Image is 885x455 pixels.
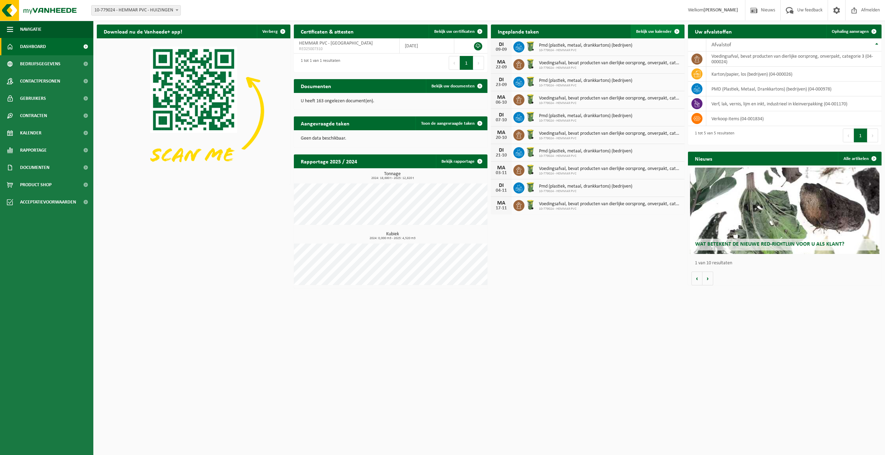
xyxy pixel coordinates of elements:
[539,66,681,70] span: 10-779024 - HEMMAR PVC
[20,176,52,193] span: Product Shop
[539,166,681,172] span: Voedingsafval, bevat producten van dierlijke oorsprong, onverpakt, categorie 3
[257,25,290,38] button: Verberg
[524,164,536,176] img: WB-0140-HPE-GN-50
[494,100,508,105] div: 06-10
[494,153,508,158] div: 21-10
[494,206,508,211] div: 17-11
[494,171,508,176] div: 03-11
[690,168,880,254] a: Wat betekent de nieuwe RED-richtlijn voor u als klant?
[297,55,340,70] div: 1 tot 1 van 1 resultaten
[294,25,361,38] h2: Certificaten & attesten
[494,83,508,87] div: 23-09
[539,119,632,123] span: 10-779024 - HEMMAR PVC
[524,58,536,70] img: WB-0140-HPE-GN-50
[539,136,681,141] span: 10-779024 - HEMMAR PVC
[494,188,508,193] div: 04-11
[524,181,536,193] img: WB-0240-HPE-GN-50
[494,59,508,65] div: MA
[702,272,713,285] button: Volgende
[429,25,487,38] a: Bekijk uw certificaten
[91,5,181,16] span: 10-779024 - HEMMAR PVC - HUIZINGEN
[299,41,373,46] span: HEMMAR PVC - [GEOGRAPHIC_DATA]
[539,131,681,136] span: Voedingsafval, bevat producten van dierlijke oorsprong, onverpakt, categorie 3
[294,116,356,130] h2: Aangevraagde taken
[539,43,632,48] span: Pmd (plastiek, metaal, drankkartons) (bedrijven)
[494,42,508,47] div: DI
[631,25,684,38] a: Bekijk uw kalender
[706,111,882,126] td: verkoop items (04-001834)
[97,38,290,183] img: Download de VHEPlus App
[539,184,632,189] span: Pmd (plastiek, metaal, drankkartons) (bedrijven)
[524,111,536,123] img: WB-0240-HPE-GN-50
[416,116,487,130] a: Toon de aangevraagde taken
[524,146,536,158] img: WB-0240-HPE-GN-50
[826,25,881,38] a: Ophaling aanvragen
[704,8,738,13] strong: [PERSON_NAME]
[20,38,46,55] span: Dashboard
[436,154,487,168] a: Bekijk rapportage
[691,272,702,285] button: Vorige
[20,124,41,142] span: Kalender
[688,152,719,165] h2: Nieuws
[301,136,481,141] p: Geen data beschikbaar.
[539,96,681,101] span: Voedingsafval, bevat producten van dierlijke oorsprong, onverpakt, categorie 3
[832,29,869,34] span: Ophaling aanvragen
[449,56,460,70] button: Previous
[460,56,473,70] button: 1
[494,118,508,123] div: 07-10
[491,25,546,38] h2: Ingeplande taken
[20,55,60,73] span: Bedrijfsgegevens
[494,130,508,135] div: MA
[262,29,278,34] span: Verberg
[539,113,632,119] span: Pmd (plastiek, metaal, drankkartons) (bedrijven)
[524,129,536,140] img: WB-0140-HPE-GN-50
[20,193,76,211] span: Acceptatievoorwaarden
[695,261,878,266] p: 1 van 10 resultaten
[400,38,454,54] td: [DATE]
[838,152,881,165] a: Alle artikelen
[539,201,681,207] span: Voedingsafval, bevat producten van dierlijke oorsprong, onverpakt, categorie 3
[297,237,487,240] span: 2024: 0,000 m3 - 2025: 4,520 m3
[494,148,508,153] div: DI
[301,99,481,104] p: U heeft 163 ongelezen document(en).
[706,96,882,111] td: verf, lak, vernis, lijm en inkt, industrieel in kleinverpakking (04-001170)
[434,29,475,34] span: Bekijk uw certificaten
[524,199,536,211] img: WB-0140-HPE-GN-50
[636,29,672,34] span: Bekijk uw kalender
[494,95,508,100] div: MA
[426,79,487,93] a: Bekijk uw documenten
[524,40,536,52] img: WB-0240-HPE-GN-50
[539,101,681,105] span: 10-779024 - HEMMAR PVC
[539,172,681,176] span: 10-779024 - HEMMAR PVC
[867,129,878,142] button: Next
[539,149,632,154] span: Pmd (plastiek, metaal, drankkartons) (bedrijven)
[539,207,681,211] span: 10-779024 - HEMMAR PVC
[20,159,49,176] span: Documenten
[706,82,882,96] td: PMD (Plastiek, Metaal, Drankkartons) (bedrijven) (04-000978)
[20,142,47,159] span: Rapportage
[494,200,508,206] div: MA
[421,121,475,126] span: Toon de aangevraagde taken
[20,107,47,124] span: Contracten
[297,177,487,180] span: 2024: 18,680 t - 2025: 12,820 t
[539,154,632,158] span: 10-779024 - HEMMAR PVC
[297,172,487,180] h3: Tonnage
[539,48,632,53] span: 10-779024 - HEMMAR PVC
[494,112,508,118] div: DI
[20,21,41,38] span: Navigatie
[843,129,854,142] button: Previous
[539,84,632,88] span: 10-779024 - HEMMAR PVC
[299,46,394,52] span: RED25007310
[297,232,487,240] h3: Kubiek
[294,154,364,168] h2: Rapportage 2025 / 2024
[494,183,508,188] div: DI
[695,241,844,247] span: Wat betekent de nieuwe RED-richtlijn voor u als klant?
[294,79,338,93] h2: Documenten
[706,67,882,82] td: karton/papier, los (bedrijven) (04-000026)
[854,129,867,142] button: 1
[473,56,484,70] button: Next
[97,25,189,38] h2: Download nu de Vanheede+ app!
[711,42,731,48] span: Afvalstof
[494,65,508,70] div: 22-09
[691,128,734,143] div: 1 tot 5 van 5 resultaten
